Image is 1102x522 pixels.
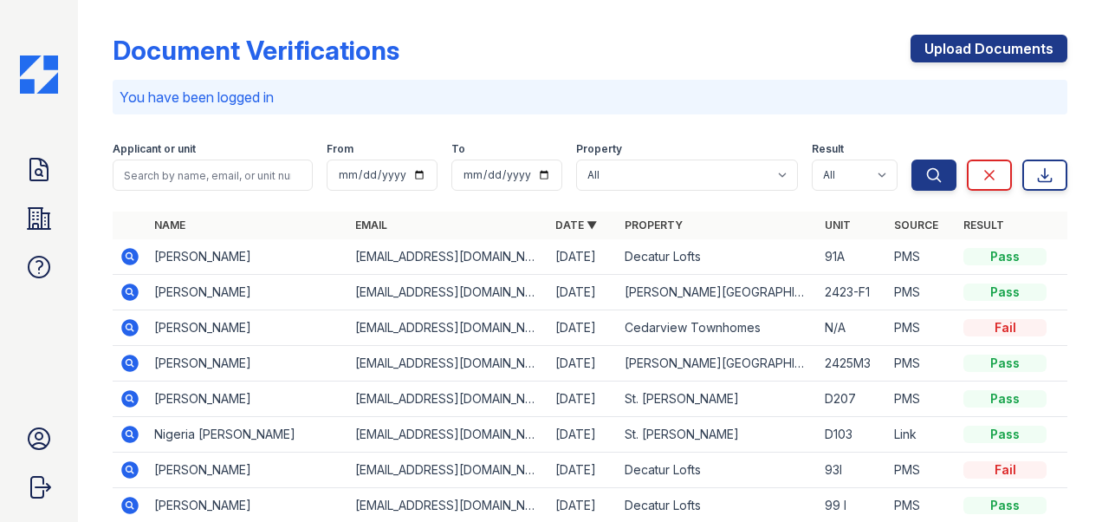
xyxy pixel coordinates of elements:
[147,382,347,417] td: [PERSON_NAME]
[355,219,387,232] a: Email
[618,310,818,346] td: Cedarview Townhomes
[147,346,347,382] td: [PERSON_NAME]
[818,239,887,275] td: 91A
[618,382,818,417] td: St. [PERSON_NAME]
[911,35,1067,62] a: Upload Documents
[818,275,887,310] td: 2423-F1
[894,219,938,232] a: Source
[963,461,1047,479] div: Fail
[451,142,465,156] label: To
[348,310,548,346] td: [EMAIL_ADDRESS][DOMAIN_NAME]
[348,346,548,382] td: [EMAIL_ADDRESS][DOMAIN_NAME]
[348,453,548,488] td: [EMAIL_ADDRESS][DOMAIN_NAME]
[818,417,887,453] td: D103
[887,346,956,382] td: PMS
[548,275,618,310] td: [DATE]
[147,417,347,453] td: Nigeria [PERSON_NAME]
[887,239,956,275] td: PMS
[963,497,1047,514] div: Pass
[625,219,683,232] a: Property
[818,453,887,488] td: 93l
[154,219,185,232] a: Name
[113,35,399,66] div: Document Verifications
[576,142,622,156] label: Property
[887,453,956,488] td: PMS
[618,275,818,310] td: [PERSON_NAME][GEOGRAPHIC_DATA]
[147,453,347,488] td: [PERSON_NAME]
[113,142,196,156] label: Applicant or unit
[548,417,618,453] td: [DATE]
[348,382,548,417] td: [EMAIL_ADDRESS][DOMAIN_NAME]
[963,219,1004,232] a: Result
[825,219,851,232] a: Unit
[618,453,818,488] td: Decatur Lofts
[147,275,347,310] td: [PERSON_NAME]
[887,382,956,417] td: PMS
[548,382,618,417] td: [DATE]
[963,390,1047,408] div: Pass
[618,239,818,275] td: Decatur Lofts
[548,310,618,346] td: [DATE]
[963,319,1047,336] div: Fail
[963,248,1047,265] div: Pass
[963,284,1047,301] div: Pass
[327,142,353,156] label: From
[548,239,618,275] td: [DATE]
[618,417,818,453] td: St. [PERSON_NAME]
[348,275,548,310] td: [EMAIL_ADDRESS][DOMAIN_NAME]
[20,55,58,94] img: CE_Icon_Blue-c292c112584629df590d857e76928e9f676e5b41ef8f769ba2f05ee15b207248.png
[113,160,313,191] input: Search by name, email, or unit number
[818,346,887,382] td: 2425M3
[887,310,956,346] td: PMS
[887,417,956,453] td: Link
[618,346,818,382] td: [PERSON_NAME][GEOGRAPHIC_DATA]
[555,219,597,232] a: Date ▼
[963,355,1047,372] div: Pass
[348,417,548,453] td: [EMAIL_ADDRESS][DOMAIN_NAME]
[818,382,887,417] td: D207
[147,239,347,275] td: [PERSON_NAME]
[812,142,844,156] label: Result
[147,310,347,346] td: [PERSON_NAME]
[548,453,618,488] td: [DATE]
[818,310,887,346] td: N/A
[120,87,1060,108] p: You have been logged in
[348,239,548,275] td: [EMAIL_ADDRESS][DOMAIN_NAME]
[963,426,1047,443] div: Pass
[548,346,618,382] td: [DATE]
[887,275,956,310] td: PMS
